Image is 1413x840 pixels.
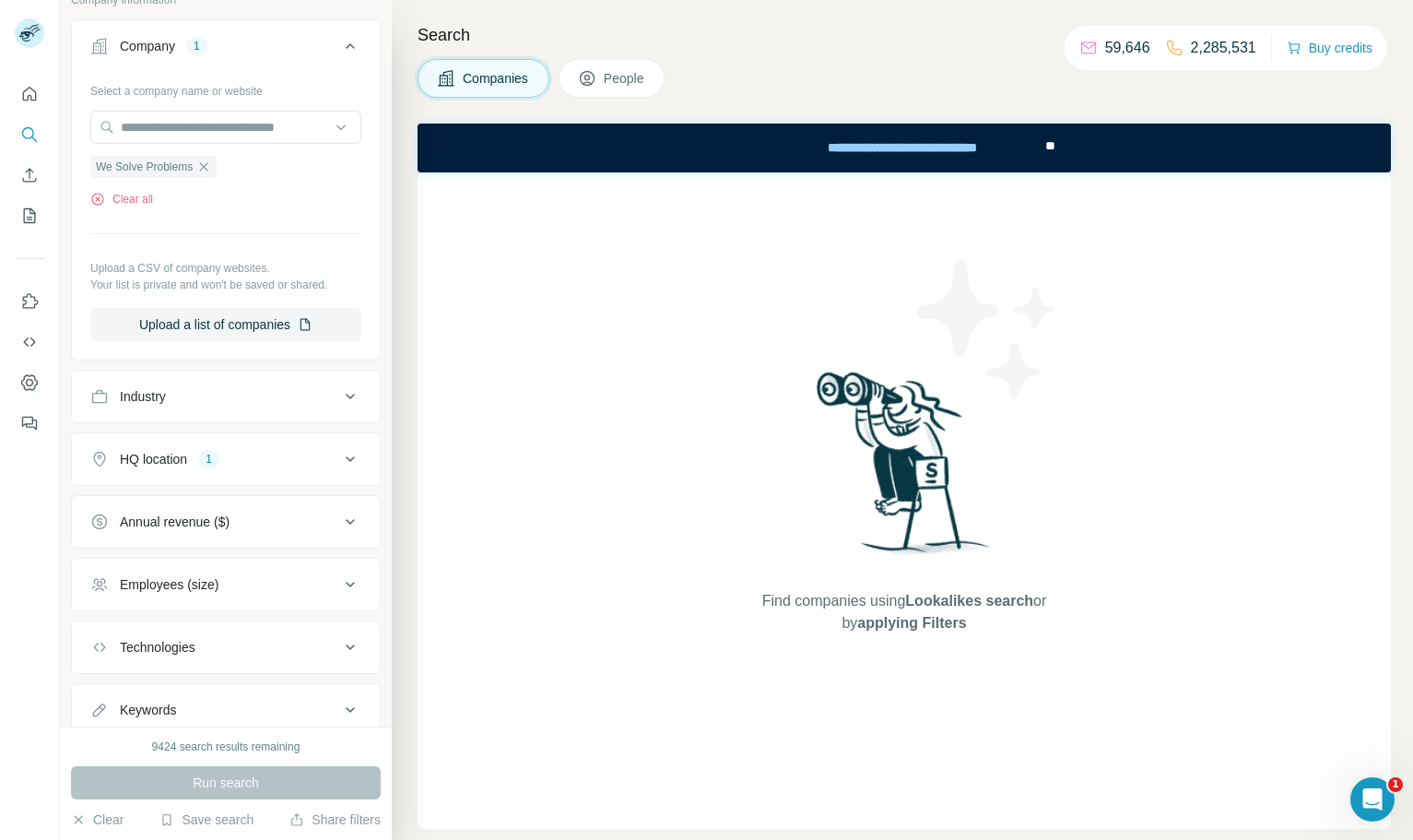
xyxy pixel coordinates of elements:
[96,159,193,175] span: We Solve Problems
[905,593,1033,609] span: Lookalikes search
[120,450,187,468] div: HQ location
[120,513,230,531] div: Annual revenue ($)
[186,38,207,54] div: 1
[90,76,361,100] div: Select a company name or website
[72,562,380,607] button: Employees (size)
[15,77,44,111] button: Quick start
[15,199,44,232] button: My lists
[15,159,44,192] button: Enrich CSV
[120,37,175,55] div: Company
[152,739,300,755] div: 9424 search results remaining
[289,810,381,829] button: Share filters
[15,285,44,318] button: Use Surfe on LinkedIn
[72,374,380,419] button: Industry
[15,325,44,359] button: Use Surfe API
[1388,777,1403,792] span: 1
[72,625,380,669] button: Technologies
[904,246,1070,412] img: Surfe Illustration - Stars
[198,451,219,467] div: 1
[418,22,1391,48] h4: Search
[1287,35,1372,61] button: Buy credits
[120,638,195,657] div: Technologies
[90,277,361,293] p: Your list is private and won't be saved or shared.
[120,701,176,719] div: Keywords
[857,615,966,631] span: applying Filters
[463,69,530,88] span: Companies
[72,688,380,732] button: Keywords
[90,308,361,341] button: Upload a list of companies
[1191,37,1256,59] p: 2,285,531
[120,387,166,406] div: Industry
[71,810,124,829] button: Clear
[1350,777,1395,822] iframe: Intercom live chat
[90,191,153,207] button: Clear all
[15,366,44,399] button: Dashboard
[15,407,44,440] button: Feedback
[1105,37,1150,59] p: 59,646
[72,437,380,481] button: HQ location1
[72,500,380,544] button: Annual revenue ($)
[120,575,218,594] div: Employees (size)
[90,260,361,277] p: Upload a CSV of company websites.
[757,590,1052,634] span: Find companies using or by
[72,24,380,76] button: Company1
[808,367,1000,573] img: Surfe Illustration - Woman searching with binoculars
[159,810,253,829] button: Save search
[604,69,646,88] span: People
[418,124,1391,172] iframe: Banner
[15,118,44,151] button: Search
